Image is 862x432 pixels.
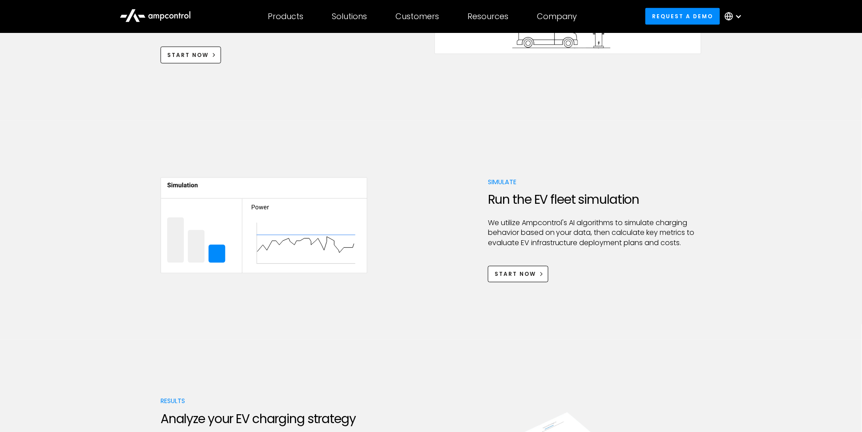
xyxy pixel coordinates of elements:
h3: Run the EV fleet simulation [488,193,701,208]
div: Products [268,12,304,21]
a: Start Now [488,266,548,283]
div: Resources [468,12,509,21]
div: Start Now [495,271,536,279]
img: Ampcontrol Simulation EV infrastructure deployment plans graph [161,178,367,274]
div: Start Now [167,51,209,59]
div: Solutions [332,12,367,21]
div: Company [537,12,577,21]
div: Customers [396,12,439,21]
a: Start Now [161,47,221,63]
h3: Analyze your EV charging strategy [161,412,374,427]
p: We utilize Ampcontrol's AI algorithms to simulate charging behavior based on your data, then calc... [488,218,701,248]
a: Request a demo [645,8,720,24]
div: Simulate [488,178,701,187]
div: Results [161,396,374,406]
